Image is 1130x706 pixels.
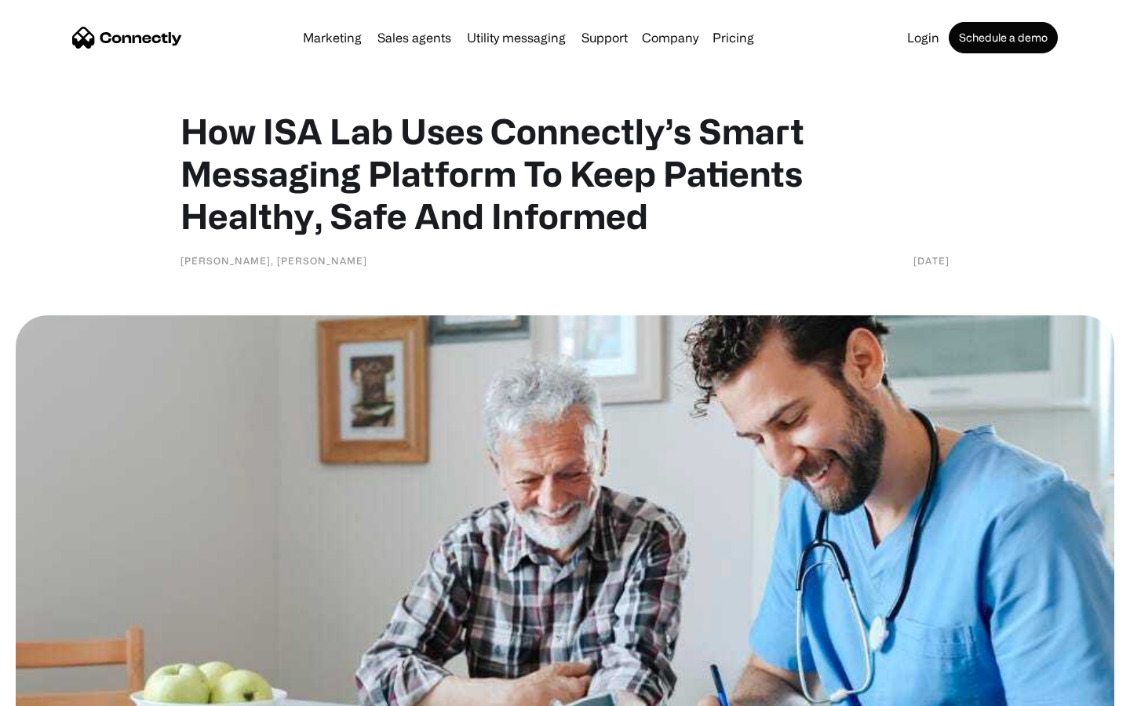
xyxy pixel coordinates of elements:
[180,253,367,268] div: [PERSON_NAME], [PERSON_NAME]
[461,31,572,44] a: Utility messaging
[297,31,368,44] a: Marketing
[949,22,1058,53] a: Schedule a demo
[706,31,760,44] a: Pricing
[913,253,950,268] div: [DATE]
[642,27,698,49] div: Company
[16,679,94,701] aside: Language selected: English
[180,110,950,237] h1: How ISA Lab Uses Connectly’s Smart Messaging Platform To Keep Patients Healthy, Safe And Informed
[31,679,94,701] ul: Language list
[575,31,634,44] a: Support
[371,31,457,44] a: Sales agents
[901,31,946,44] a: Login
